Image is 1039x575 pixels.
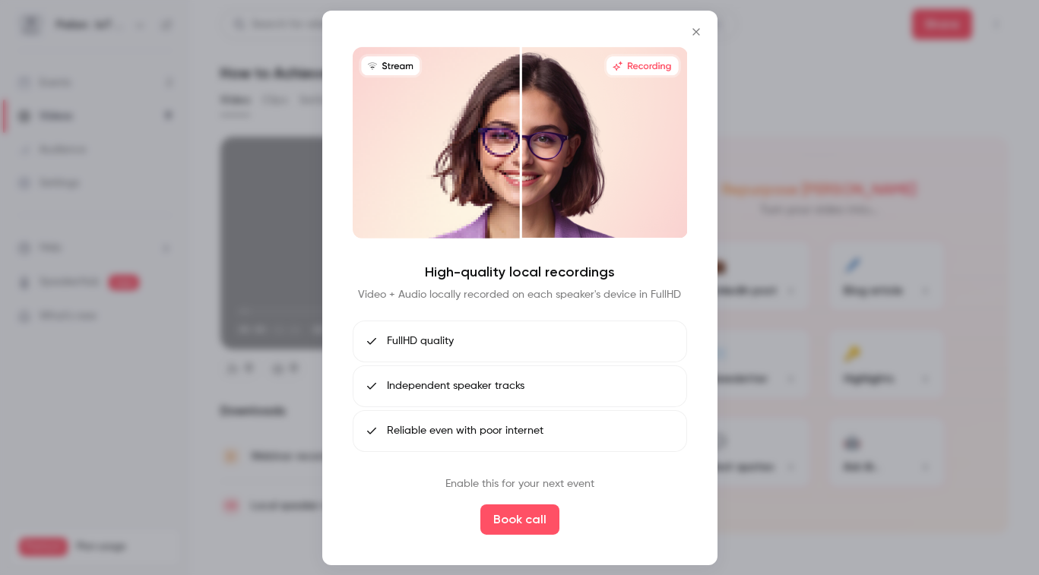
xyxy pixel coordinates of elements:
span: Independent speaker tracks [387,378,524,394]
button: Close [681,16,711,46]
button: Book call [480,504,559,535]
p: Video + Audio locally recorded on each speaker's device in FullHD [358,287,681,302]
span: FullHD quality [387,333,454,349]
span: Reliable even with poor internet [387,423,543,439]
p: Enable this for your next event [445,476,594,492]
h4: High-quality local recordings [425,263,615,281]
